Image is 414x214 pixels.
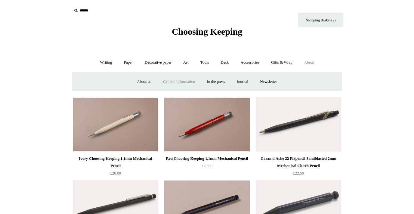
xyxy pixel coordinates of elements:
[231,74,254,90] a: Journal
[166,155,248,162] div: Red Choosing Keeping 1.1mm Mechanical Pencil
[110,171,121,175] span: £20.00
[164,97,250,152] a: Red Choosing Keeping 1.1mm Mechanical Pencil Red Choosing Keeping 1.1mm Mechanical Pencil
[257,155,340,169] div: Caran d'Ache 22 Fixpencil Sandblasted 2mm Mechanical Clutch Pencil
[235,55,265,71] a: Accessories
[95,55,118,71] a: Writing
[202,164,212,168] span: £20.00
[202,74,230,90] a: In the press
[299,55,320,71] a: About
[172,27,242,36] span: Choosing Keeping
[256,97,341,152] a: Caran d'Ache 22 Fixpencil Sandblasted 2mm Mechanical Clutch Pencil Caran d'Ache 22 Fixpencil Sand...
[178,55,194,71] a: Art
[172,31,242,36] a: Choosing Keeping
[73,97,158,152] img: Ivory Choosing Keeping 1.1mm Mechanical Pencil
[164,97,250,152] img: Red Choosing Keeping 1.1mm Mechanical Pencil
[73,97,158,152] a: Ivory Choosing Keeping 1.1mm Mechanical Pencil Ivory Choosing Keeping 1.1mm Mechanical Pencil
[139,55,177,71] a: Decorative paper
[164,155,250,180] a: Red Choosing Keeping 1.1mm Mechanical Pencil £20.00
[256,155,341,180] a: Caran d'Ache 22 Fixpencil Sandblasted 2mm Mechanical Clutch Pencil £22.50
[298,13,343,27] a: Shopping Basket (2)
[266,55,298,71] a: Gifts & Wrap
[293,171,304,175] span: £22.50
[256,97,341,152] img: Caran d'Ache 22 Fixpencil Sandblasted 2mm Mechanical Clutch Pencil
[131,74,156,90] a: About us
[119,55,138,71] a: Paper
[73,155,158,180] a: Ivory Choosing Keeping 1.1mm Mechanical Pencil £20.00
[74,155,157,169] div: Ivory Choosing Keeping 1.1mm Mechanical Pencil
[158,74,200,90] a: General Information
[255,74,282,90] a: Newsletter
[195,55,215,71] a: Tools
[215,55,234,71] a: Desk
